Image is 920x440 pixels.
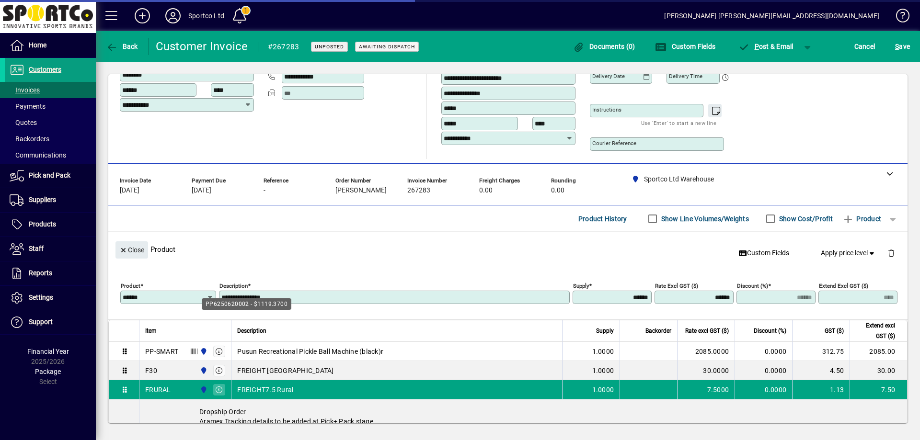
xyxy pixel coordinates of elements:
a: Settings [5,286,96,310]
span: Sportco Ltd Warehouse [197,365,208,376]
button: Custom Fields [653,38,718,55]
span: GST ($) [825,326,844,336]
span: 1.0000 [592,385,614,395]
td: 4.50 [792,361,850,380]
span: Extend excl GST ($) [856,320,895,341]
span: Customers [29,66,61,73]
span: Discount (%) [754,326,786,336]
div: PP6250620002 - $1119.3700 [202,298,291,310]
td: 2085.00 [850,342,907,361]
div: 7.5000 [683,385,729,395]
button: Save [893,38,912,55]
a: Backorders [5,131,96,147]
span: Custom Fields [738,248,789,258]
mat-label: Product [121,282,140,289]
td: 0.0000 [735,342,792,361]
button: Back [103,38,140,55]
span: Awaiting Dispatch [359,44,415,50]
button: Custom Fields [735,245,793,262]
button: Delete [880,241,903,264]
button: Documents (0) [571,38,638,55]
button: Product History [575,210,631,227]
span: Apply price level [821,248,876,258]
div: PP-SMART [145,347,178,356]
button: Profile [158,7,188,24]
td: 312.75 [792,342,850,361]
div: Sportco Ltd [188,8,224,23]
a: Home [5,34,96,57]
label: Show Line Volumes/Weights [659,214,749,224]
span: [DATE] [120,187,139,194]
span: Suppliers [29,196,56,203]
span: Item [145,326,157,336]
button: Apply price level [817,245,880,262]
span: P [755,43,759,50]
span: S [895,43,899,50]
a: Products [5,213,96,237]
app-page-header-button: Delete [880,248,903,257]
span: Unposted [315,44,344,50]
mat-hint: Use 'Enter' to start a new line [641,117,716,128]
a: Quotes [5,114,96,131]
span: 1.0000 [592,366,614,375]
span: Cancel [854,39,875,54]
span: Description [237,326,266,336]
a: Reports [5,261,96,285]
span: Rate excl GST ($) [685,326,729,336]
span: Products [29,220,56,228]
span: Backorders [10,135,49,143]
a: Communications [5,147,96,163]
span: - [264,187,265,194]
span: 267283 [407,187,430,194]
span: Pusun Recreational Pickle Ball Machine (black)r [237,347,383,356]
td: 0.0000 [735,380,792,399]
span: Communications [10,151,66,159]
span: 1.0000 [592,347,614,356]
div: Customer Invoice [156,39,248,54]
mat-label: Discount (%) [737,282,768,289]
div: F30 [145,366,157,375]
span: [PERSON_NAME] [335,187,387,194]
span: Documents (0) [573,43,635,50]
span: Payments [10,102,46,110]
span: ave [895,39,910,54]
span: Pick and Pack [29,171,70,179]
mat-label: Description [219,282,248,289]
span: FREIGHT7.5 Rural [237,385,293,395]
div: [PERSON_NAME] [PERSON_NAME][EMAIL_ADDRESS][DOMAIN_NAME] [664,8,879,23]
span: Package [35,368,61,375]
button: Cancel [852,38,878,55]
td: 7.50 [850,380,907,399]
div: 30.0000 [683,366,729,375]
span: Custom Fields [655,43,715,50]
mat-label: Courier Reference [592,140,636,147]
a: Invoices [5,82,96,98]
mat-label: Instructions [592,106,621,113]
div: Product [108,232,908,267]
a: Payments [5,98,96,114]
span: Settings [29,293,53,301]
span: Product History [578,211,627,226]
span: 0.00 [479,187,493,194]
td: 1.13 [792,380,850,399]
span: Back [106,43,138,50]
mat-label: Supply [573,282,589,289]
a: Pick and Pack [5,164,96,188]
app-page-header-button: Close [113,245,150,254]
span: ost & Email [738,43,793,50]
button: Post & Email [733,38,798,55]
button: Add [127,7,158,24]
mat-label: Rate excl GST ($) [655,282,698,289]
mat-label: Delivery time [669,73,702,79]
span: Supply [596,326,614,336]
label: Show Cost/Profit [777,214,833,224]
div: FRURAL [145,385,171,395]
a: Knowledge Base [889,2,908,33]
mat-label: Delivery date [592,73,625,79]
span: Close [119,242,144,258]
mat-label: Extend excl GST ($) [819,282,868,289]
span: Reports [29,269,52,277]
span: Home [29,41,46,49]
app-page-header-button: Back [96,38,149,55]
button: Close [115,241,148,259]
